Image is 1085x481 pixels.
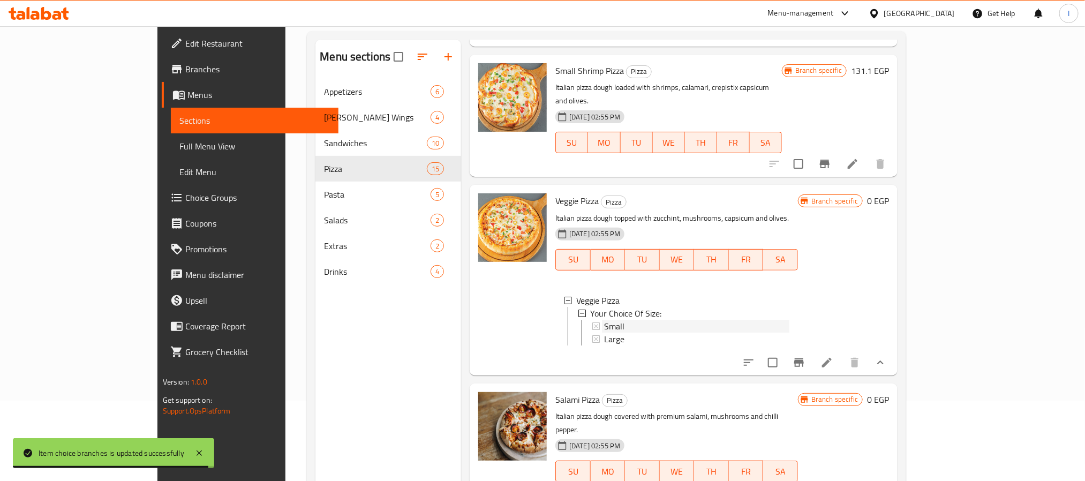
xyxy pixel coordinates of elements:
[162,211,338,236] a: Coupons
[591,249,626,270] button: MO
[767,464,794,479] span: SA
[185,320,330,333] span: Coverage Report
[733,464,759,479] span: FR
[162,185,338,211] a: Choice Groups
[657,135,681,151] span: WE
[560,135,584,151] span: SU
[807,394,862,404] span: Branch specific
[1068,7,1069,19] span: I
[595,252,621,267] span: MO
[621,132,653,153] button: TU
[431,265,444,278] div: items
[163,404,231,418] a: Support.OpsPlatform
[555,212,798,225] p: Italian pizza dough topped with zucchint, mushrooms, capsicum and olives.
[191,375,207,389] span: 1.0.0
[185,63,330,76] span: Branches
[555,410,798,437] p: Italian pizza dough covered with premium salami, mushrooms and chilli pepper.
[565,229,624,239] span: [DATE] 02:55 PM
[162,339,338,365] a: Grocery Checklist
[604,333,624,345] span: Large
[185,37,330,50] span: Edit Restaurant
[427,162,444,175] div: items
[565,112,624,122] span: [DATE] 02:55 PM
[625,249,660,270] button: TU
[162,56,338,82] a: Branches
[387,46,410,68] span: Select all sections
[315,233,461,259] div: Extras2
[185,217,330,230] span: Coupons
[595,464,621,479] span: MO
[324,111,431,124] span: [PERSON_NAME] Wings
[786,350,812,375] button: Branch-specific-item
[768,7,834,20] div: Menu-management
[629,252,655,267] span: TU
[626,65,652,78] div: Pizza
[763,249,798,270] button: SA
[884,7,955,19] div: [GEOGRAPHIC_DATA]
[478,392,547,461] img: Salami Pizza
[431,87,443,97] span: 6
[315,104,461,130] div: [PERSON_NAME] Wings4
[555,63,624,79] span: Small Shrimp Pizza
[185,345,330,358] span: Grocery Checklist
[867,193,889,208] h6: 0 EGP
[560,252,586,267] span: SU
[163,375,189,389] span: Version:
[602,394,628,407] div: Pizza
[565,441,624,451] span: [DATE] 02:55 PM
[315,130,461,156] div: Sandwiches10
[478,193,547,262] img: Veggie Pizza
[604,320,624,333] span: Small
[431,111,444,124] div: items
[721,135,745,151] span: FR
[39,447,184,459] div: Item choice branches is updated successfully
[324,239,431,252] span: Extras
[162,82,338,108] a: Menus
[179,140,330,153] span: Full Menu View
[664,464,690,479] span: WE
[867,392,889,407] h6: 0 EGP
[625,135,649,151] span: TU
[590,307,661,320] span: Your Choice Of Size:
[601,196,626,208] span: Pizza
[874,356,887,369] svg: Show Choices
[555,81,782,108] p: Italian pizza dough loaded with shrimps, calamari, crepistix capsicum and olives.
[431,214,444,227] div: items
[162,313,338,339] a: Coverage Report
[627,65,651,78] span: Pizza
[162,236,338,262] a: Promotions
[179,166,330,178] span: Edit Menu
[601,196,627,208] div: Pizza
[842,350,868,375] button: delete
[315,156,461,182] div: Pizza15
[787,153,810,175] span: Select to update
[588,132,620,153] button: MO
[754,135,778,151] span: SA
[324,85,431,98] div: Appetizers
[431,190,443,200] span: 5
[846,157,859,170] a: Edit menu item
[478,63,547,132] img: Small Shrimp Pizza
[431,112,443,123] span: 4
[324,188,431,201] span: Pasta
[431,241,443,251] span: 2
[185,243,330,255] span: Promotions
[733,252,759,267] span: FR
[717,132,749,153] button: FR
[868,350,893,375] button: show more
[602,394,627,407] span: Pizza
[324,162,426,175] span: Pizza
[576,294,620,307] span: Veggie Pizza
[187,88,330,101] span: Menus
[185,294,330,307] span: Upsell
[698,464,725,479] span: TH
[555,249,590,270] button: SU
[163,393,212,407] span: Get support on:
[427,164,443,174] span: 15
[555,132,588,153] button: SU
[324,137,426,149] div: Sandwiches
[555,392,600,408] span: Salami Pizza
[162,31,338,56] a: Edit Restaurant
